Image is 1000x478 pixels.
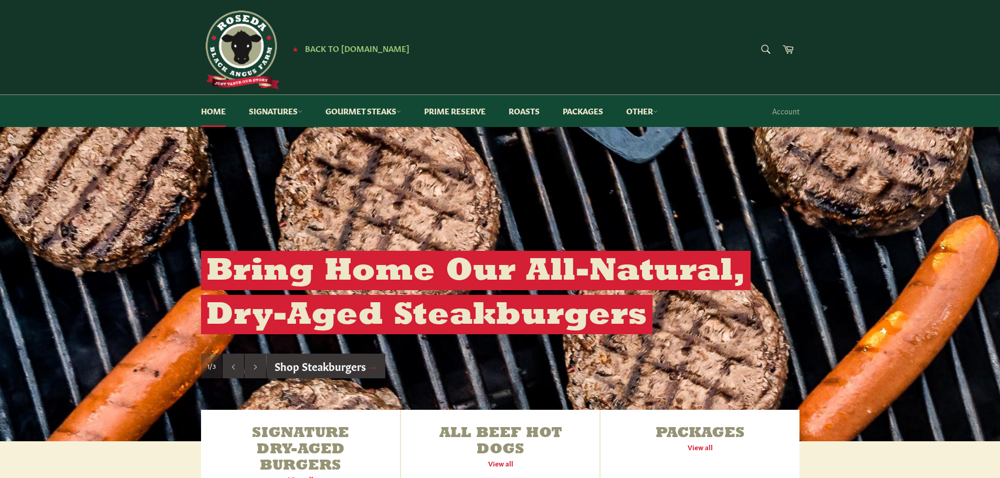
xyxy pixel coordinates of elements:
[201,10,280,89] img: Roseda Beef
[245,354,266,379] button: Next slide
[267,354,386,379] a: Shop Steakburgers
[201,251,751,334] h2: Bring Home Our All-Natural, Dry-Aged Steakburgers
[616,95,668,127] a: Other
[367,358,378,373] span: →
[498,95,550,127] a: Roasts
[201,354,222,379] div: Slide 1, current
[287,45,409,53] a: ★ Back to [DOMAIN_NAME]
[223,354,244,379] button: Previous slide
[207,362,216,370] span: 1/3
[552,95,614,127] a: Packages
[305,43,409,54] span: Back to [DOMAIN_NAME]
[315,95,412,127] a: Gourmet Steaks
[292,45,298,53] span: ★
[191,95,236,127] a: Home
[414,95,496,127] a: Prime Reserve
[238,95,313,127] a: Signatures
[767,95,805,126] a: Account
